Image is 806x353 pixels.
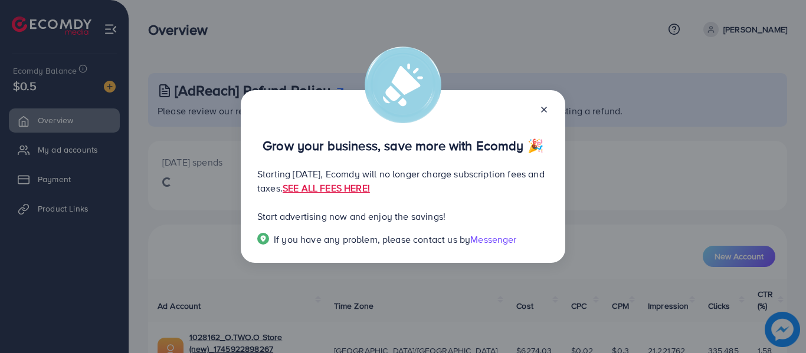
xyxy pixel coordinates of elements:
[257,138,549,153] p: Grow your business, save more with Ecomdy 🎉
[365,47,441,123] img: alert
[283,182,370,194] a: SEE ALL FEES HERE!
[470,233,516,246] span: Messenger
[257,167,549,195] p: Starting [DATE], Ecomdy will no longer charge subscription fees and taxes.
[274,233,470,246] span: If you have any problem, please contact us by
[257,209,549,223] p: Start advertising now and enjoy the savings!
[257,233,269,245] img: Popup guide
